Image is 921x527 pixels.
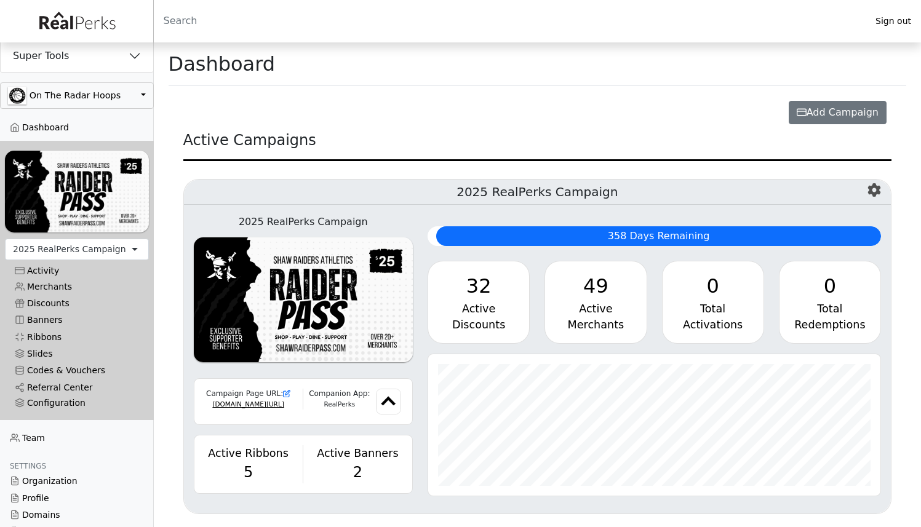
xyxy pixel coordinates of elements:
div: 358 Days Remaining [436,226,881,246]
h1: Dashboard [169,52,276,76]
div: 2025 RealPerks Campaign [194,215,413,229]
button: Super Tools [1,40,153,72]
a: 0 Total Activations [662,261,764,344]
a: Ribbons [5,329,149,346]
div: Total [672,301,754,317]
div: 32 [438,271,519,301]
img: favicon.png [376,389,401,414]
a: Banners [5,312,149,328]
span: Settings [10,462,46,470]
h5: 2025 RealPerks Campaign [184,180,891,205]
div: Redemptions [789,317,871,333]
div: Active Banners [311,445,405,461]
a: Slides [5,346,149,362]
div: Campaign Page URL: [202,389,295,400]
a: Discounts [5,295,149,312]
a: Active Banners 2 [311,445,405,483]
a: Merchants [5,278,149,295]
div: RealPerks [303,400,376,410]
a: Active Ribbons 5 [202,445,295,483]
div: Active [555,301,636,317]
div: 0 [789,271,871,301]
div: Companion App: [303,389,376,400]
div: 5 [202,461,295,483]
a: [DOMAIN_NAME][URL] [212,400,284,408]
div: 2025 RealPerks Campaign [13,243,126,256]
div: 0 [672,271,754,301]
div: Configuration [15,398,139,408]
a: 32 Active Discounts [428,261,530,344]
div: Active Ribbons [202,445,295,461]
img: CeQPqmwvJymPVIhO9VI6wCuWebGHQ8cTWio4kcQB.png [194,237,413,363]
input: Search [154,6,866,36]
div: Merchants [555,317,636,333]
div: Activity [15,266,139,276]
div: Total [789,301,871,317]
div: 2 [311,461,405,483]
div: 49 [555,271,636,301]
a: 0 Total Redemptions [779,261,881,344]
img: real_perks_logo-01.svg [33,7,121,35]
div: Active [438,301,519,317]
a: Codes & Vouchers [5,362,149,379]
img: Tp6EFqDETjezCGP0fBskU8GMP5tRX9NtjA0IkN04.png [8,87,26,105]
div: Activations [672,317,754,333]
div: Discounts [438,317,519,333]
button: Add Campaign [789,101,887,124]
div: Active Campaigns [183,129,892,161]
a: Sign out [866,13,921,30]
a: 49 Active Merchants [544,261,647,344]
img: CeQPqmwvJymPVIhO9VI6wCuWebGHQ8cTWio4kcQB.png [5,151,149,232]
a: Referral Center [5,379,149,396]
